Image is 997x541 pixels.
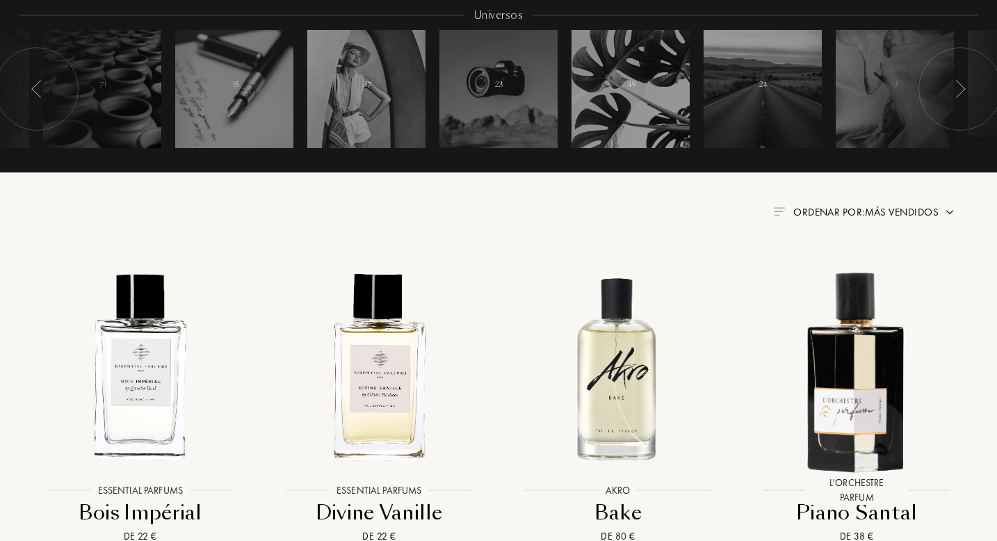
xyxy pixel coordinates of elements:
span: 49 [628,80,635,90]
img: arr_left.svg [955,80,966,98]
img: Divine Vanille Essential Parfums [272,260,487,475]
span: 37 [364,80,371,90]
span: 23 [495,80,503,90]
span: Ordenar por: Más vendidos [793,205,939,219]
img: filter_by.png [774,207,785,216]
span: 24 [759,80,768,90]
div: Universos [464,8,533,24]
img: arr_left.svg [31,80,42,98]
img: arrow.png [944,207,955,218]
span: 15 [232,80,238,90]
img: Bois Impérial Essential Parfums [33,260,248,475]
img: Bake Akro [510,260,725,475]
img: Piano Santal L'Orchestre Parfum [749,260,964,475]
